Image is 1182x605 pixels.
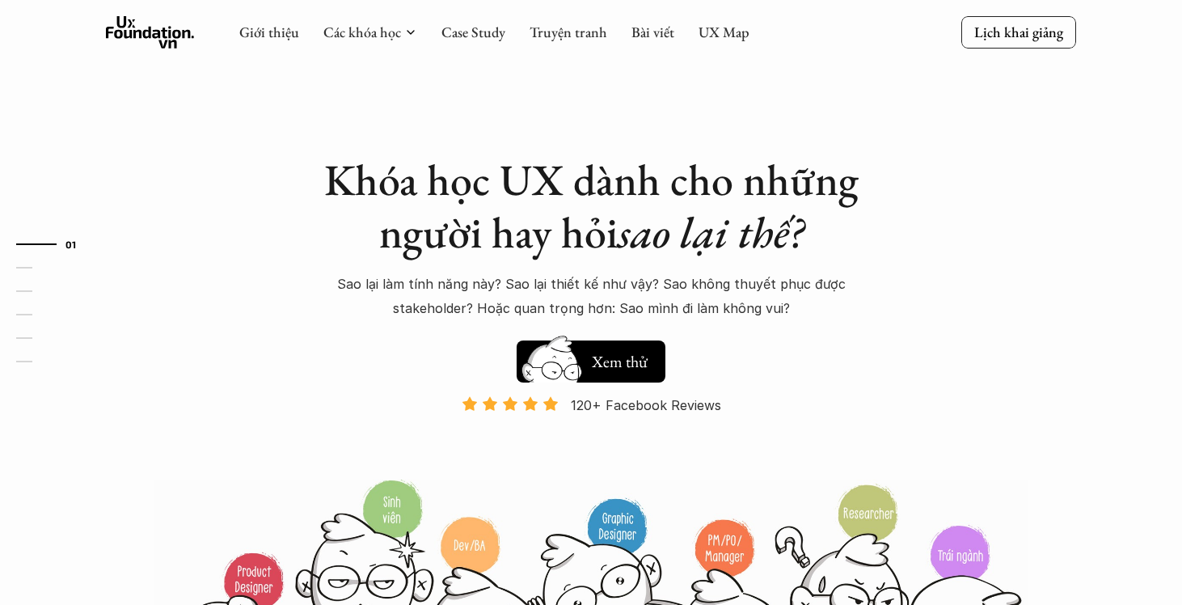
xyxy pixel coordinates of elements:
[323,23,401,41] a: Các khóa học
[239,23,299,41] a: Giới thiệu
[308,154,874,259] h1: Khóa học UX dành cho những người hay hỏi
[571,393,721,417] p: 120+ Facebook Reviews
[308,272,874,321] p: Sao lại làm tính năng này? Sao lại thiết kế như vậy? Sao không thuyết phục được stakeholder? Hoặc...
[589,350,649,373] h5: Xem thử
[974,23,1063,41] p: Lịch khai giảng
[618,204,804,260] em: sao lại thế?
[699,23,749,41] a: UX Map
[961,16,1076,48] a: Lịch khai giảng
[517,332,665,383] a: Xem thử
[631,23,674,41] a: Bài viết
[65,238,77,249] strong: 01
[16,235,93,254] a: 01
[530,23,607,41] a: Truyện tranh
[447,396,735,477] a: 120+ Facebook Reviews
[441,23,505,41] a: Case Study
